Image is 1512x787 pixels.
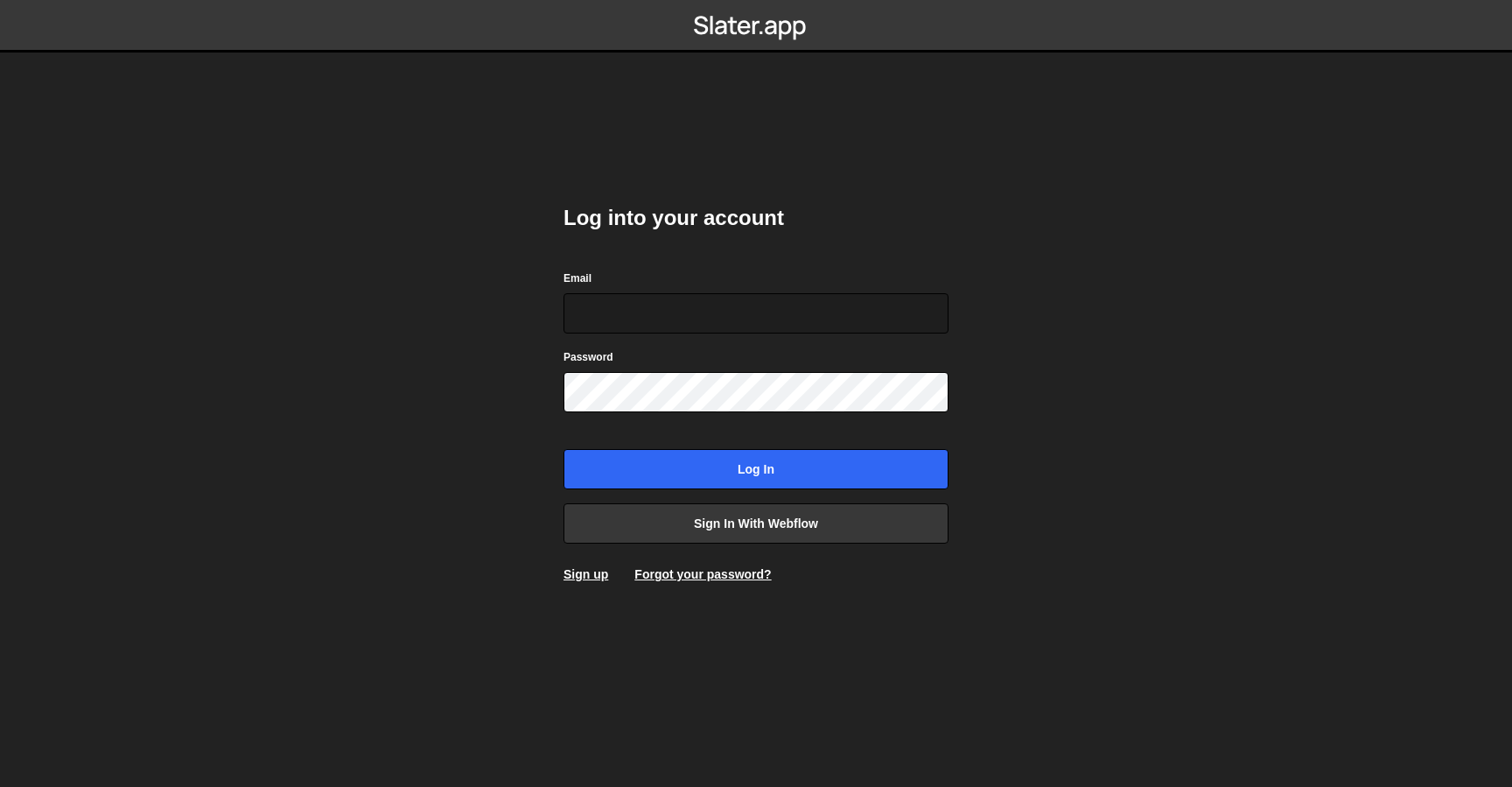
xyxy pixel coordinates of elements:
[563,204,948,232] h2: Log into your account
[563,449,948,489] input: Log in
[563,567,608,581] a: Sign up
[563,270,591,287] label: Email
[563,348,613,366] label: Password
[563,503,948,544] a: Sign in with Webflow
[634,567,771,581] a: Forgot your password?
